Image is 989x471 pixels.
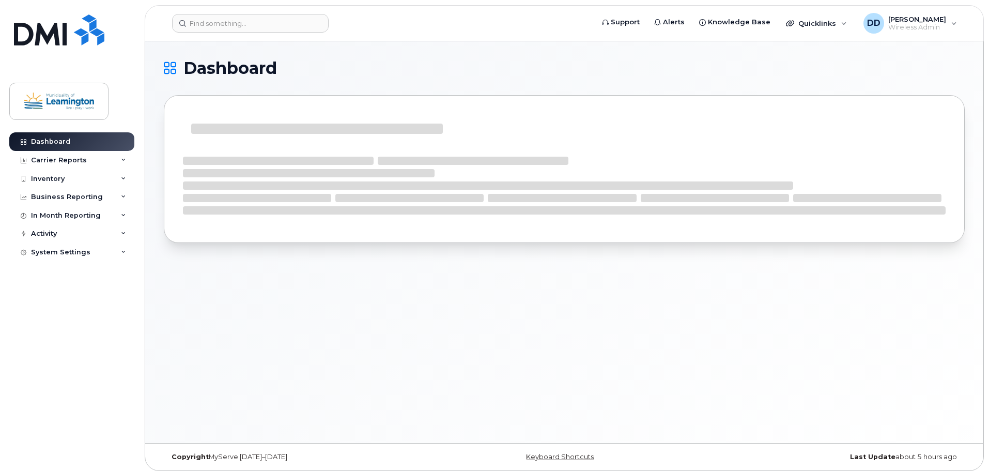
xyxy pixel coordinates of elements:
[183,60,277,76] span: Dashboard
[526,453,594,461] a: Keyboard Shortcuts
[850,453,895,461] strong: Last Update
[172,453,209,461] strong: Copyright
[698,453,965,461] div: about 5 hours ago
[164,453,431,461] div: MyServe [DATE]–[DATE]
